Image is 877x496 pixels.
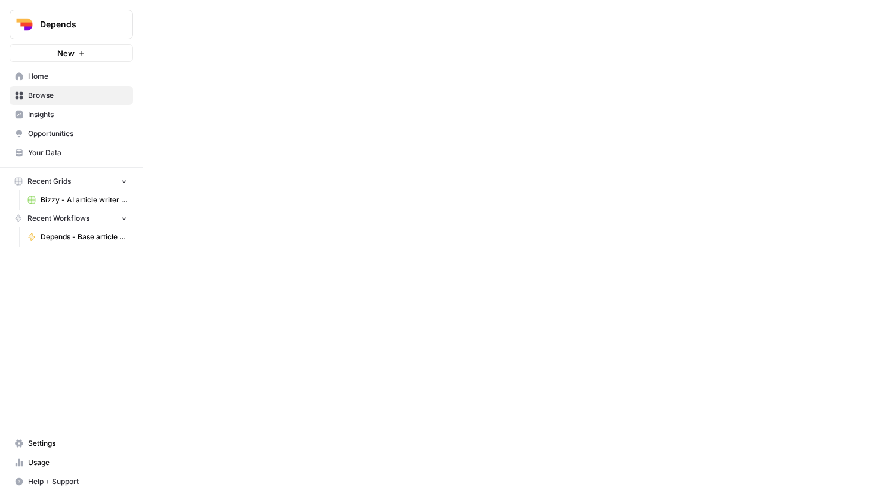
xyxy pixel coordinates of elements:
[10,86,133,105] a: Browse
[28,109,128,120] span: Insights
[10,210,133,227] button: Recent Workflows
[10,172,133,190] button: Recent Grids
[28,457,128,468] span: Usage
[41,232,128,242] span: Depends - Base article writer
[40,19,112,30] span: Depends
[27,176,71,187] span: Recent Grids
[22,190,133,210] a: Bizzy - AI article writer (from scratch)
[28,147,128,158] span: Your Data
[28,476,128,487] span: Help + Support
[10,124,133,143] a: Opportunities
[28,128,128,139] span: Opportunities
[10,453,133,472] a: Usage
[10,434,133,453] a: Settings
[57,47,75,59] span: New
[14,14,35,35] img: Depends Logo
[10,143,133,162] a: Your Data
[10,67,133,86] a: Home
[28,438,128,449] span: Settings
[28,90,128,101] span: Browse
[28,71,128,82] span: Home
[27,213,89,224] span: Recent Workflows
[41,195,128,205] span: Bizzy - AI article writer (from scratch)
[10,472,133,491] button: Help + Support
[10,44,133,62] button: New
[22,227,133,247] a: Depends - Base article writer
[10,10,133,39] button: Workspace: Depends
[10,105,133,124] a: Insights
